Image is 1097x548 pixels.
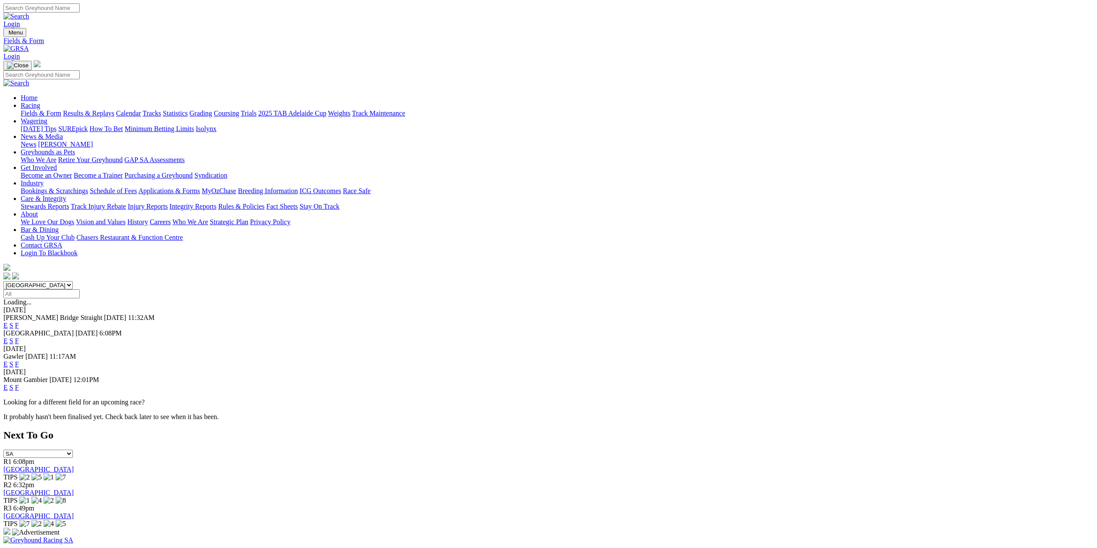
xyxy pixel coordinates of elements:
[21,218,74,225] a: We Love Our Dogs
[21,234,75,241] a: Cash Up Your Club
[116,110,141,117] a: Calendar
[15,360,19,368] a: F
[3,473,18,481] span: TIPS
[3,28,26,37] button: Toggle navigation
[73,376,99,383] span: 12:01PM
[21,141,1094,148] div: News & Media
[3,376,48,383] span: Mount Gambier
[125,125,194,132] a: Minimum Betting Limits
[128,203,168,210] a: Injury Reports
[3,13,29,20] img: Search
[241,110,256,117] a: Trials
[3,314,102,321] span: [PERSON_NAME] Bridge Straight
[19,473,30,481] img: 2
[21,94,38,101] a: Home
[125,156,185,163] a: GAP SA Assessments
[15,322,19,329] a: F
[44,520,54,528] img: 4
[9,360,13,368] a: S
[143,110,161,117] a: Tracks
[56,497,66,504] img: 8
[9,29,23,36] span: Menu
[3,53,20,60] a: Login
[238,187,298,194] a: Breeding Information
[21,195,66,202] a: Care & Integrity
[31,497,42,504] img: 4
[90,125,123,132] a: How To Bet
[74,172,123,179] a: Become a Trainer
[21,241,62,249] a: Contact GRSA
[7,62,28,69] img: Close
[3,306,1094,314] div: [DATE]
[15,337,19,344] a: F
[300,187,341,194] a: ICG Outcomes
[3,289,80,298] input: Select date
[3,398,1094,406] p: Looking for a different field for an upcoming race?
[3,79,29,87] img: Search
[21,172,72,179] a: Become an Owner
[194,172,227,179] a: Syndication
[3,37,1094,45] div: Fields & Form
[352,110,405,117] a: Track Maintenance
[50,353,76,360] span: 11:17AM
[21,117,47,125] a: Wagering
[21,125,56,132] a: [DATE] Tips
[21,218,1094,226] div: About
[127,218,148,225] a: History
[75,329,98,337] span: [DATE]
[3,368,1094,376] div: [DATE]
[56,520,66,528] img: 5
[3,429,1094,441] h2: Next To Go
[3,466,74,473] a: [GEOGRAPHIC_DATA]
[34,60,41,67] img: logo-grsa-white.png
[266,203,298,210] a: Fact Sheets
[3,481,12,489] span: R2
[58,125,88,132] a: SUREpick
[21,133,63,140] a: News & Media
[19,520,30,528] img: 7
[3,528,10,535] img: 15187_Greyhounds_GreysPlayCentral_Resize_SA_WebsiteBanner_300x115_2025.jpg
[3,61,32,70] button: Toggle navigation
[44,497,54,504] img: 2
[21,187,1094,195] div: Industry
[21,187,88,194] a: Bookings & Scratchings
[258,110,326,117] a: 2025 TAB Adelaide Cup
[196,125,216,132] a: Isolynx
[218,203,265,210] a: Rules & Policies
[21,203,69,210] a: Stewards Reports
[202,187,236,194] a: MyOzChase
[150,218,171,225] a: Careers
[328,110,350,117] a: Weights
[21,102,40,109] a: Racing
[3,384,8,391] a: E
[71,203,126,210] a: Track Injury Rebate
[21,226,59,233] a: Bar & Dining
[3,360,8,368] a: E
[3,520,18,527] span: TIPS
[21,110,61,117] a: Fields & Form
[3,70,80,79] input: Search
[3,536,73,544] img: Greyhound Racing SA
[56,473,66,481] img: 7
[3,337,8,344] a: E
[50,376,72,383] span: [DATE]
[13,481,34,489] span: 6:32pm
[21,234,1094,241] div: Bar & Dining
[31,473,42,481] img: 5
[3,20,20,28] a: Login
[13,504,34,512] span: 6:49pm
[3,413,219,420] partial: It probably hasn't been finalised yet. Check back later to see when it has been.
[25,353,48,360] span: [DATE]
[104,314,126,321] span: [DATE]
[3,512,74,520] a: [GEOGRAPHIC_DATA]
[12,272,19,279] img: twitter.svg
[125,172,193,179] a: Purchasing a Greyhound
[3,298,31,306] span: Loading...
[3,497,18,504] span: TIPS
[3,45,29,53] img: GRSA
[138,187,200,194] a: Applications & Forms
[9,384,13,391] a: S
[90,187,137,194] a: Schedule of Fees
[21,164,57,171] a: Get Involved
[3,264,10,271] img: logo-grsa-white.png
